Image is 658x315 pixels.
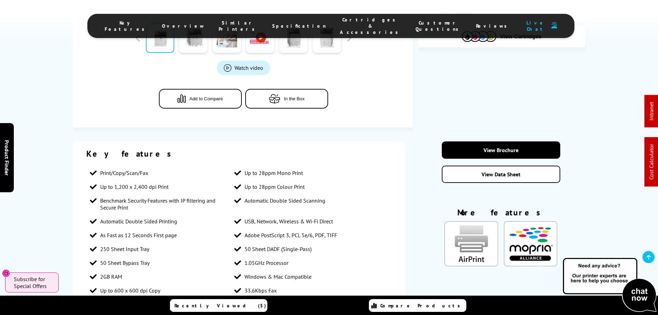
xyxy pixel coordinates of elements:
a: View Brochure [442,141,560,159]
span: Overview [162,23,205,29]
div: Key features [86,148,392,159]
span: As Fast as 12 Seconds First page [100,232,177,239]
a: Product_All_Videos [217,61,270,75]
span: Up to 600 x 600 dpi Copy [100,287,160,294]
span: Adobe PostScript 3, PCL 5e/6, PDF, TIFF [245,232,337,239]
span: 2GB RAM [100,273,122,280]
span: Up to 28ppm Mono Print [245,169,303,176]
span: Similar Printers [219,20,258,32]
button: Close [2,269,10,277]
img: user-headset-duotone.svg [551,22,557,29]
span: 50 Sheet DADF (Single-Pass) [245,245,312,252]
span: Reviews [476,23,511,29]
span: Specification [272,23,326,29]
span: Live Chat [524,20,548,32]
span: In the Box [284,96,305,101]
span: 1.05GHz Processor [245,259,288,266]
span: Automatic Double Sided Printing [100,218,177,225]
span: Product Finder [3,140,10,175]
img: Open Live Chat window [561,257,658,314]
span: Cartridges & Accessories [340,17,402,35]
span: Benchmark Security Features with IP filtering and Secure Print [100,197,228,211]
img: AirPrint [445,221,498,266]
span: Subscribe for Special Offers [14,276,52,289]
span: Automatic Double Sided Scanning [245,197,325,204]
span: Up to 1,200 x 2,400 dpi Print [100,183,169,190]
span: 250 Sheet Input Tray [100,245,149,252]
span: Add to Compare [189,96,223,101]
span: Key Features [105,20,148,32]
span: Watch video [235,64,263,71]
span: Up to 28ppm Colour Print [245,183,305,190]
a: KeyFeatureModal324 [504,261,557,268]
a: Recently Viewed (5) [170,299,267,312]
span: Print/Copy/Scan/Fax [100,169,148,176]
button: Add to Compare [159,89,242,109]
span: 33.6Kbps Fax [245,287,277,294]
span: USB, Network, Wireless & Wi-Fi Direct [245,218,333,225]
span: Customer Questions [416,20,462,32]
a: KeyFeatureModal85 [445,261,498,268]
span: Compare Products [380,303,464,309]
span: Recently Viewed (5) [174,303,266,309]
button: In the Box [245,89,328,109]
a: View Data Sheet [442,166,560,183]
div: More features [442,207,560,221]
span: 50 Sheet Bypass Tray [100,259,150,266]
a: Intranet [648,102,655,121]
a: Compare Products [369,299,466,312]
a: Cost Calculator [648,144,655,180]
img: Mopria Certified [504,221,557,266]
span: Windows & Mac Compatible [245,273,312,280]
